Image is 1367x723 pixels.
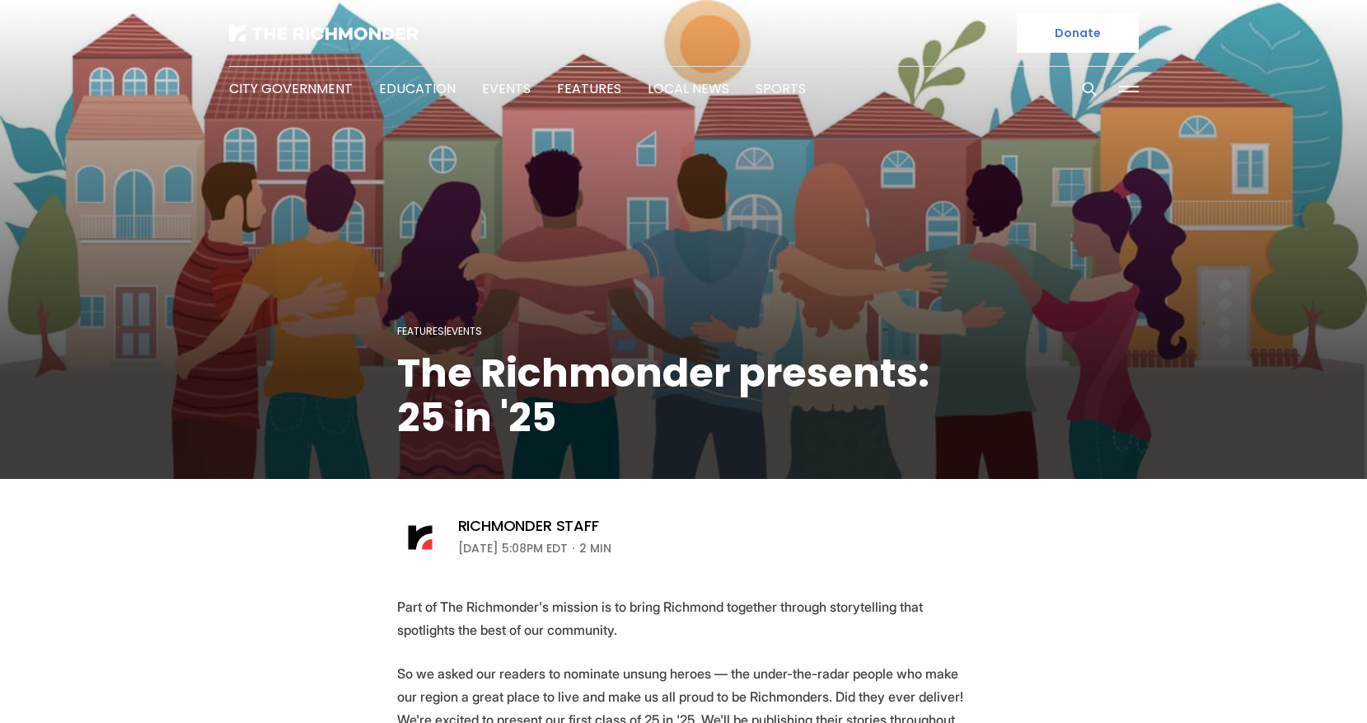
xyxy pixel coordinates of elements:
img: Richmonder Staff [397,514,443,561]
a: City Government [229,79,353,98]
div: | [397,322,971,341]
h1: The Richmonder presents: 25 in '25 [397,351,971,440]
a: Features [557,79,621,98]
a: Sports [756,79,806,98]
a: Education [379,79,456,98]
span: 2 min [579,538,611,558]
button: Search this site [1077,77,1102,101]
img: The Richmonder [229,25,419,41]
a: Donate [1017,13,1139,53]
time: [DATE] 5:08PM EDT [458,538,568,558]
a: Local News [648,79,729,98]
p: Part of The Richmonder's mission is to bring Richmond together through storytelling that spotligh... [397,595,971,641]
a: Richmonder Staff [458,516,599,536]
a: Features [397,324,444,338]
a: Events [482,79,531,98]
a: Events [447,324,482,338]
